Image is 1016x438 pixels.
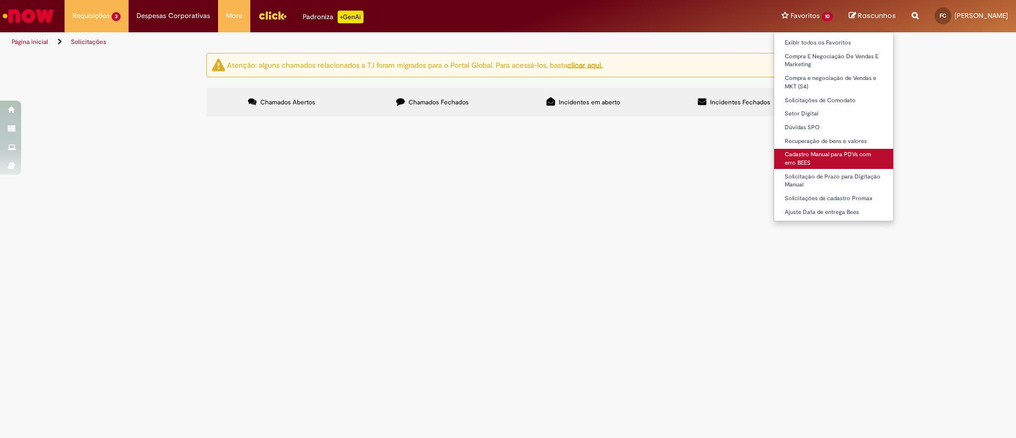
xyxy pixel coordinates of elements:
img: ServiceNow [1,5,56,26]
a: Recuperação de bens e valores [774,136,893,147]
span: More [226,11,242,21]
img: click_logo_yellow_360x200.png [258,7,287,23]
span: Requisições [72,11,110,21]
a: Solicitação de Prazo para Digitação Manual [774,171,893,191]
span: Chamados Abertos [260,98,315,106]
span: Incidentes Fechados [710,98,770,106]
span: 3 [112,12,121,21]
span: [PERSON_NAME] [955,11,1008,20]
span: 10 [822,12,833,21]
p: +GenAi [338,11,364,23]
span: Incidentes em aberto [559,98,620,106]
a: Setor Digital [774,108,893,120]
a: Compra E Negociação De Vendas E Marketing [774,51,893,70]
div: Padroniza [303,11,364,23]
a: Rascunhos [849,11,896,21]
a: Página inicial [12,38,48,46]
a: Solicitações de cadastro Promax [774,193,893,204]
span: Despesas Corporativas [137,11,210,21]
ul: Trilhas de página [8,32,669,52]
span: FC [940,12,946,19]
a: Compra e negociação de Vendas e MKT (S4) [774,73,893,92]
a: Solicitações de Comodato [774,95,893,106]
a: Dúvidas SPO [774,122,893,133]
span: Chamados Fechados [409,98,469,106]
span: Favoritos [791,11,820,21]
span: Rascunhos [858,11,896,21]
a: Ajuste Data de entrega Bees [774,207,893,218]
ul: Favoritos [774,32,894,221]
a: Exibir todos os Favoritos [774,37,893,49]
ng-bind-html: Atenção: alguns chamados relacionados a T.I foram migrados para o Portal Global. Para acessá-los,... [227,60,603,69]
a: Solicitações [71,38,106,46]
a: clicar aqui. [567,60,603,69]
a: Cadastro Manual para PDVs com erro BEES [774,149,893,168]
